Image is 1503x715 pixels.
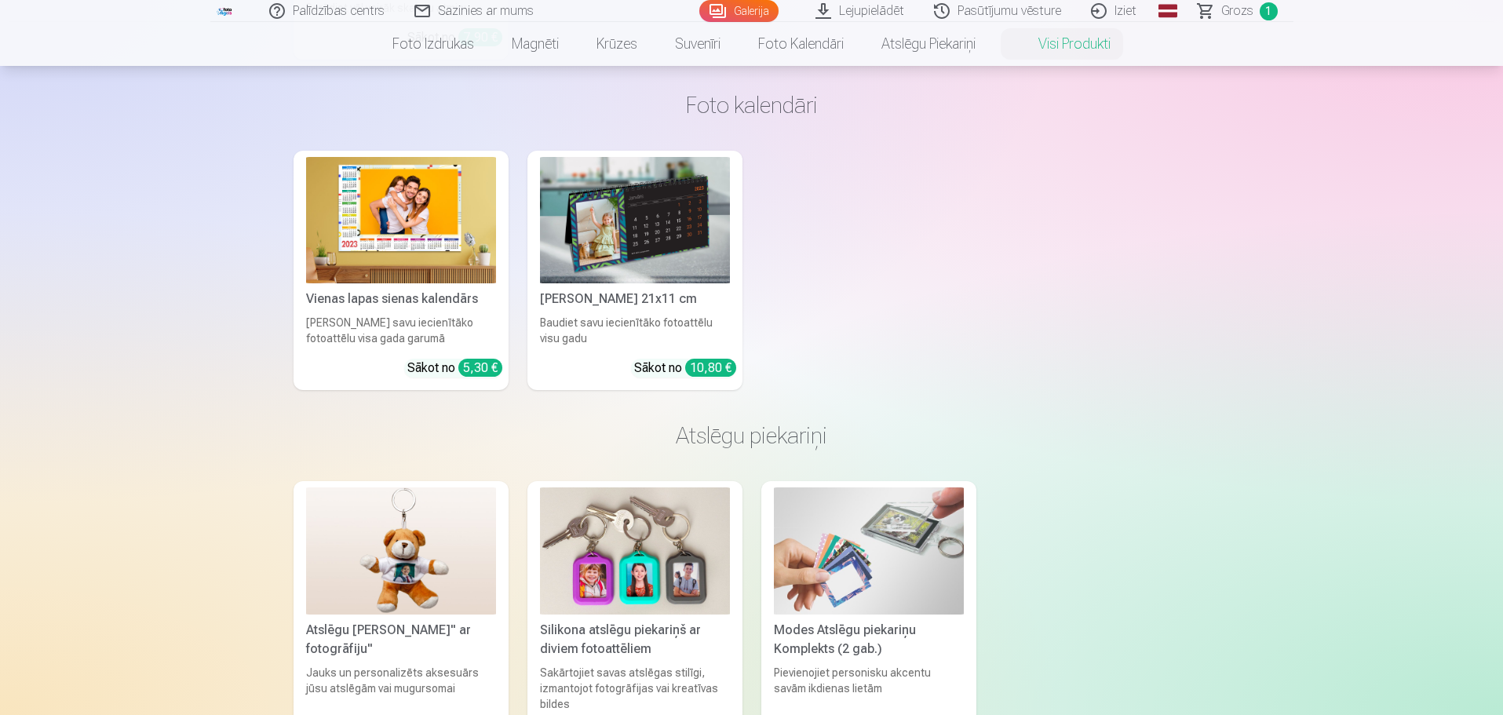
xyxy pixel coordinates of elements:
div: 10,80 € [685,359,736,377]
span: 1 [1260,2,1278,20]
div: Jauks un personalizēts aksesuārs jūsu atslēgām vai mugursomai [300,665,502,712]
a: Krūzes [578,22,656,66]
div: Sākot no [634,359,736,378]
div: [PERSON_NAME] 21x11 cm [534,290,736,308]
div: Sākot no [407,359,502,378]
div: Sakārtojiet savas atslēgas stilīgi, izmantojot fotogrāfijas vai kreatīvas bildes [534,665,736,712]
a: Galda kalendārs 21x11 cm[PERSON_NAME] 21x11 cmBaudiet savu iecienītāko fotoattēlu visu gaduSākot ... [527,151,742,390]
img: /fa3 [217,6,234,16]
span: Grozs [1221,2,1253,20]
a: Atslēgu piekariņi [863,22,994,66]
a: Foto izdrukas [374,22,493,66]
h3: Foto kalendāri [306,91,1198,119]
div: [PERSON_NAME] savu iecienītāko fotoattēlu visa gada garumā [300,315,502,346]
div: Baudiet savu iecienītāko fotoattēlu visu gadu [534,315,736,346]
div: 5,30 € [458,359,502,377]
div: Vienas lapas sienas kalendārs [300,290,502,308]
div: Modes Atslēgu piekariņu Komplekts (2 gab.) [768,621,970,658]
img: Modes Atslēgu piekariņu Komplekts (2 gab.) [774,487,964,614]
img: Galda kalendārs 21x11 cm [540,157,730,283]
div: Pievienojiet personisku akcentu savām ikdienas lietām [768,665,970,712]
a: Visi produkti [994,22,1129,66]
a: Suvenīri [656,22,739,66]
h3: Atslēgu piekariņi [306,421,1198,450]
div: Atslēgu [PERSON_NAME]" ar fotogrāfiju" [300,621,502,658]
img: Atslēgu piekariņš Lācītis" ar fotogrāfiju" [306,487,496,614]
a: Vienas lapas sienas kalendārsVienas lapas sienas kalendārs[PERSON_NAME] savu iecienītāko fotoattē... [294,151,509,390]
img: Vienas lapas sienas kalendārs [306,157,496,283]
a: Magnēti [493,22,578,66]
a: Foto kalendāri [739,22,863,66]
div: Silikona atslēgu piekariņš ar diviem fotoattēliem [534,621,736,658]
img: Silikona atslēgu piekariņš ar diviem fotoattēliem [540,487,730,614]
